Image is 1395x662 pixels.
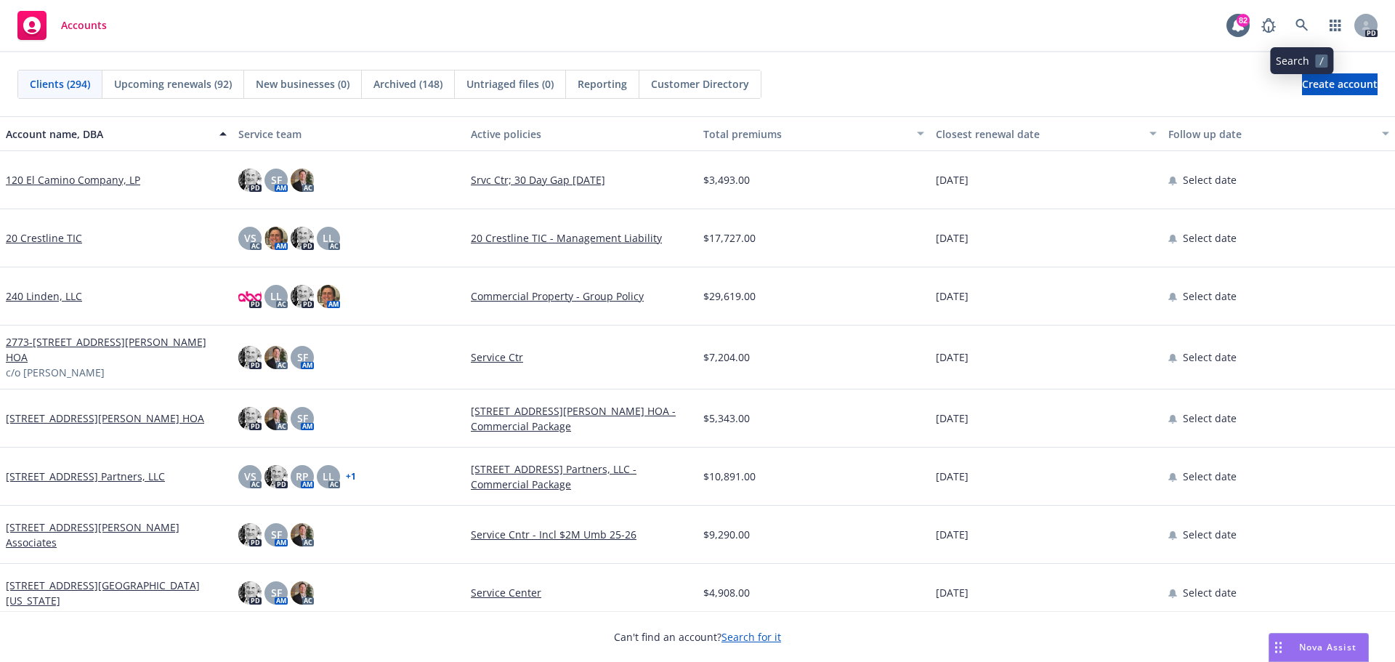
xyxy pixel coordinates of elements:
[936,126,1141,142] div: Closest renewal date
[936,230,969,246] span: [DATE]
[291,523,314,546] img: photo
[238,126,459,142] div: Service team
[271,585,282,600] span: SF
[244,230,256,246] span: VS
[323,469,334,484] span: LL
[291,227,314,250] img: photo
[238,285,262,308] img: photo
[1302,73,1378,95] a: Create account
[1254,11,1283,40] a: Report a Bug
[1168,126,1373,142] div: Follow up date
[238,407,262,430] img: photo
[1299,641,1356,653] span: Nova Assist
[1269,634,1287,661] div: Drag to move
[651,76,749,92] span: Customer Directory
[936,350,969,365] span: [DATE]
[936,585,969,600] span: [DATE]
[936,527,969,542] span: [DATE]
[264,465,288,488] img: photo
[703,350,750,365] span: $7,204.00
[238,581,262,605] img: photo
[30,76,90,92] span: Clients (294)
[6,172,140,187] a: 120 El Camino Company, LP
[6,334,227,365] a: 2773-[STREET_ADDRESS][PERSON_NAME] HOA
[703,172,750,187] span: $3,493.00
[1287,11,1317,40] a: Search
[471,172,692,187] a: Srvc Ctr; 30 Day Gap [DATE]
[291,581,314,605] img: photo
[578,76,627,92] span: Reporting
[703,527,750,542] span: $9,290.00
[471,288,692,304] a: Commercial Property - Group Policy
[291,169,314,192] img: photo
[471,230,692,246] a: 20 Crestline TIC - Management Liability
[936,469,969,484] span: [DATE]
[297,411,308,426] span: SF
[256,76,349,92] span: New businesses (0)
[466,76,554,92] span: Untriaged files (0)
[238,523,262,546] img: photo
[703,288,756,304] span: $29,619.00
[6,126,211,142] div: Account name, DBA
[6,469,165,484] a: [STREET_ADDRESS] Partners, LLC
[936,288,969,304] span: [DATE]
[296,469,309,484] span: RP
[930,116,1162,151] button: Closest renewal date
[697,116,930,151] button: Total premiums
[703,585,750,600] span: $4,908.00
[270,288,282,304] span: LL
[1183,230,1237,246] span: Select date
[1183,527,1237,542] span: Select date
[936,411,969,426] span: [DATE]
[1302,70,1378,98] span: Create account
[238,346,262,369] img: photo
[936,172,969,187] span: [DATE]
[1162,116,1395,151] button: Follow up date
[323,230,334,246] span: LL
[1183,585,1237,600] span: Select date
[471,461,692,492] a: [STREET_ADDRESS] Partners, LLC - Commercial Package
[373,76,442,92] span: Archived (148)
[1183,411,1237,426] span: Select date
[703,230,756,246] span: $17,727.00
[1183,172,1237,187] span: Select date
[471,350,692,365] a: Service Ctr
[114,76,232,92] span: Upcoming renewals (92)
[471,527,692,542] a: Service Cntr - Incl $2M Umb 25-26
[1269,633,1369,662] button: Nova Assist
[244,469,256,484] span: VS
[614,629,781,645] span: Can't find an account?
[471,403,692,434] a: [STREET_ADDRESS][PERSON_NAME] HOA - Commercial Package
[271,172,282,187] span: SF
[264,346,288,369] img: photo
[703,411,750,426] span: $5,343.00
[238,169,262,192] img: photo
[703,126,908,142] div: Total premiums
[703,469,756,484] span: $10,891.00
[1237,14,1250,27] div: 82
[721,630,781,644] a: Search for it
[61,20,107,31] span: Accounts
[1183,288,1237,304] span: Select date
[6,365,105,380] span: c/o [PERSON_NAME]
[12,5,113,46] a: Accounts
[291,285,314,308] img: photo
[465,116,697,151] button: Active policies
[1183,350,1237,365] span: Select date
[6,578,227,608] a: [STREET_ADDRESS][GEOGRAPHIC_DATA][US_STATE]
[297,350,308,365] span: SF
[317,285,340,308] img: photo
[271,527,282,542] span: SF
[471,585,692,600] a: Service Center
[471,126,692,142] div: Active policies
[232,116,465,151] button: Service team
[264,227,288,250] img: photo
